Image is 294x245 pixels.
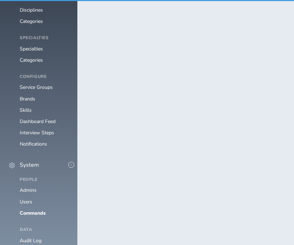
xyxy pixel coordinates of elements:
a: Notifications [20,141,47,147]
button: - [68,162,74,168]
a: Categories [20,57,43,63]
a: Skills [20,107,32,114]
a: Specialties [20,45,43,52]
a: Service Groups [20,84,53,91]
a: Users [20,198,32,205]
a: Commands [20,210,46,216]
a: Interview Steps [20,129,54,136]
h4: Specialties [20,36,69,41]
a: Brands [20,96,35,102]
a: Dashboard Feed [20,118,56,125]
a: Disciplines [20,7,43,13]
a: Admins [20,187,37,194]
h4: People [20,177,69,182]
span: System [20,162,39,168]
h4: Data [20,227,69,232]
h4: Configure [20,74,69,79]
a: Categories [20,18,43,25]
a: Audit Log [20,237,41,244]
